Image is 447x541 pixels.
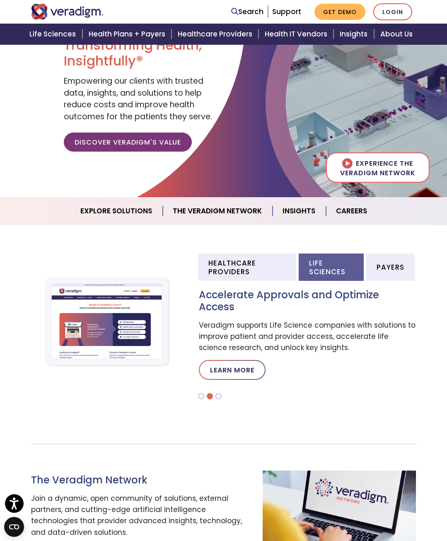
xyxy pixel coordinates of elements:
a: Insights [273,200,326,222]
a: Get Demo [314,4,365,20]
a: Explore Solutions [70,200,163,222]
a: The Veradigm Network [163,200,273,222]
a: Support [272,7,301,17]
p: Join a dynamic, open community of solutions, external partners, and cutting-edge artificial intel... [31,493,251,538]
a: Discover Veradigm's Value [64,133,192,152]
li: Life Sciences [299,254,364,281]
li: Healthcare Providers [198,254,296,281]
img: Veradigm logo [31,4,104,19]
a: Life Sciences [24,24,83,45]
button: Open CMP widget [4,517,24,537]
a: Search [231,6,263,17]
a: Learn More [199,360,266,380]
a: Health Plans + Payers [84,24,173,45]
a: Health IT Vendors [260,24,335,45]
a: Insights [335,24,375,45]
span: Empowering our clients with trusted data, insights, and solutions to help reduce costs and improv... [64,75,212,122]
a: Careers [326,200,377,222]
a: Login [373,3,412,20]
h3: The Veradigm Network [31,474,251,486]
a: Healthcare Providers [173,24,260,45]
li: Payers [366,254,415,281]
h1: Transforming Health, Insightfully® [64,37,217,69]
h3: Accelerate Approvals and Optimize Access [199,289,416,313]
p: Veradigm supports Life Science companies with solutions to improve patient and provider access, a... [199,320,416,354]
a: About Us [375,24,423,45]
